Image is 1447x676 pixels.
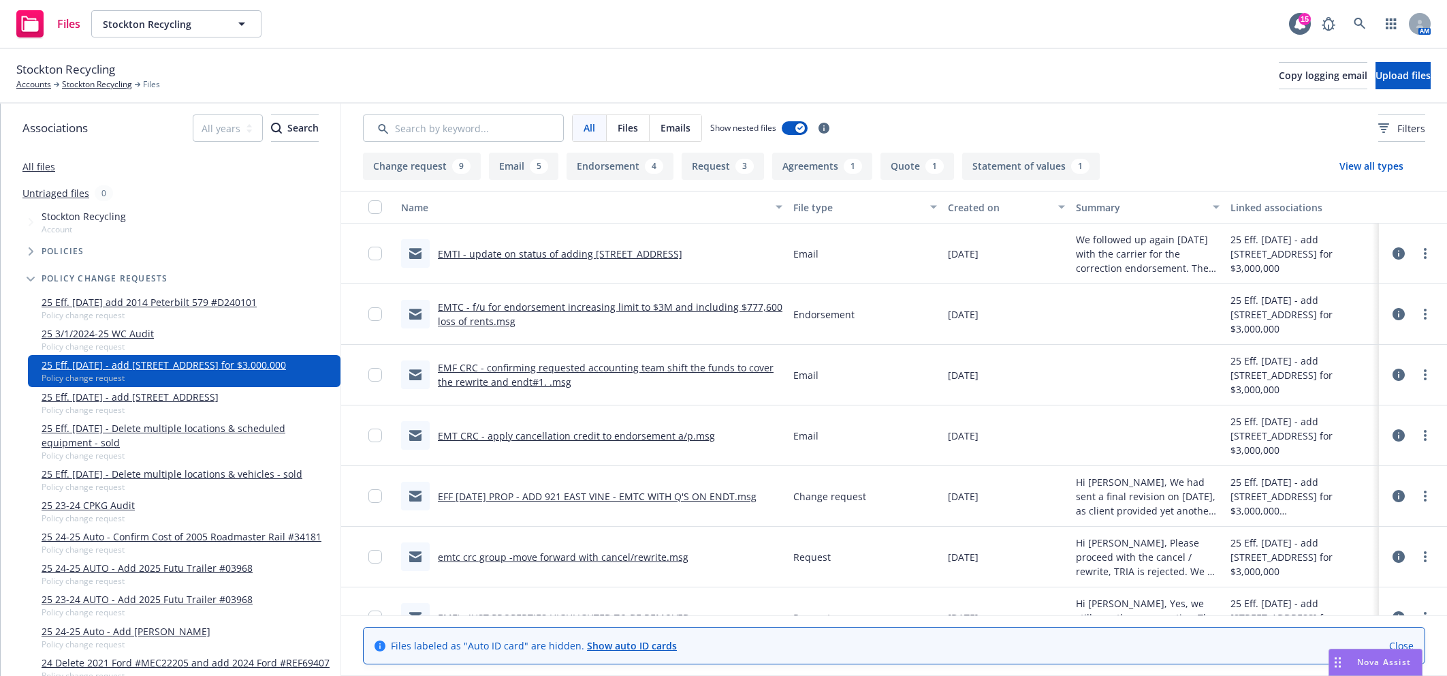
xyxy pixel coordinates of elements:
span: Files [57,18,80,29]
a: more [1417,367,1433,383]
input: Toggle Row Selected [368,550,382,564]
a: 25 23-24 AUTO - Add 2025 Futu Trailer #03968 [42,592,253,606]
span: Policy change request [42,606,253,618]
span: Policy change request [42,512,135,524]
button: View all types [1318,153,1425,180]
button: File type [788,191,942,224]
input: Toggle Row Selected [368,611,382,624]
div: Name [401,200,767,215]
span: Email [793,368,818,382]
span: Files [143,78,160,91]
input: Toggle Row Selected [368,489,382,503]
span: Nova Assist [1357,656,1411,668]
input: Toggle Row Selected [368,429,382,442]
svg: Search [271,123,282,134]
span: Show nested files [710,122,776,134]
div: 1 [1071,159,1090,174]
a: EMF CRC - confirming requested accounting team shift the funds to cover the rewrite and endt#1. .msg [438,361,774,388]
span: Files [618,121,638,135]
a: Untriaged files [22,186,89,200]
a: EFF [DATE] PROP - ADD 921 EAST VINE - EMTC WITH Q'S ON ENDT.msg [438,490,757,503]
span: Request [793,611,831,625]
div: 25 Eff. [DATE] - add [STREET_ADDRESS] for $3,000,000 [1230,596,1373,639]
button: Endorsement [567,153,673,180]
span: [DATE] [948,611,979,625]
div: 0 [95,185,113,201]
a: 25 Eff. [DATE] add 2014 Peterbilt 579 #D240101 [42,295,257,309]
span: Filters [1397,121,1425,136]
span: Email [793,429,818,443]
span: Stockton Recycling [103,17,221,31]
button: Change request [363,153,481,180]
span: Policy change request [42,639,210,650]
button: Summary [1070,191,1224,224]
div: 25 Eff. [DATE] - add [STREET_ADDRESS] for $3,000,000 [1230,232,1373,275]
div: 1 [925,159,944,174]
span: Policy change request [42,341,154,352]
a: more [1417,609,1433,626]
a: 25 Eff. [DATE] - Delete multiple locations & scheduled equipment - sold [42,421,335,450]
span: [DATE] [948,489,979,504]
button: Email [489,153,558,180]
div: Created on [948,200,1051,215]
span: Associations [22,119,88,137]
span: Email [793,247,818,261]
div: 1 [844,159,862,174]
span: [DATE] [948,429,979,443]
input: Search by keyword... [363,114,564,142]
button: Created on [942,191,1071,224]
span: Policy change request [42,575,253,587]
a: 24 Delete 2021 Ford #MEC22205 and add 2024 Ford #REF69407 [42,656,330,670]
span: Copy logging email [1279,69,1367,82]
a: 25 Eff. [DATE] - add [STREET_ADDRESS] for $3,000,000 [42,358,286,372]
input: Select all [368,200,382,214]
a: Search [1346,10,1373,37]
a: 25 24-25 AUTO - Add 2025 Futu Trailer #03968 [42,561,253,575]
button: Statement of values [962,153,1100,180]
button: Linked associations [1225,191,1379,224]
span: Policies [42,247,84,256]
span: Endorsement [793,307,855,322]
div: 25 Eff. [DATE] - add [STREET_ADDRESS] for $3,000,000 [1230,475,1373,518]
button: SearchSearch [271,114,319,142]
a: Stockton Recycling [62,78,132,91]
button: Stockton Recycling [91,10,261,37]
a: Show auto ID cards [587,639,677,652]
div: 3 [735,159,754,174]
button: Quote [880,153,954,180]
a: All files [22,160,55,173]
a: 25 3/1/2024-25 WC Audit [42,326,154,341]
span: Stockton Recycling [42,209,126,224]
span: [DATE] [948,247,979,261]
a: more [1417,427,1433,444]
div: 25 Eff. [DATE] - add [STREET_ADDRESS] for $3,000,000 [1230,536,1373,579]
button: Name [396,191,788,224]
span: Change request [793,489,866,504]
span: Stockton Recycling [16,61,115,78]
div: File type [793,200,921,215]
span: Hi [PERSON_NAME], Yes, we still own these properties. The only items that needed to be removed we... [1076,596,1219,639]
a: 25 23-24 CPKG Audit [42,498,135,512]
div: 5 [530,159,548,174]
a: more [1417,549,1433,565]
button: Request [682,153,764,180]
span: Policy change requests [42,275,168,283]
a: more [1417,488,1433,504]
a: 25 24-25 Auto - Confirm Cost of 2005 Roadmaster Rail #34181 [42,529,321,544]
a: EMFI - JUST PROPERTIES HIGHLIGHTED TO BE REMOVED.msg [438,611,712,624]
span: Request [793,550,831,564]
button: Filters [1378,114,1425,142]
span: All [584,121,595,135]
a: Report a Bug [1315,10,1342,37]
span: Files labeled as "Auto ID card" are hidden. [391,639,677,653]
a: EMT CRC - apply cancellation credit to endorsement a/p.msg [438,429,715,442]
button: Agreements [772,153,872,180]
span: [DATE] [948,368,979,382]
a: EMTI - update on status of adding [STREET_ADDRESS] [438,247,682,260]
a: emtc crc group -move forward with cancel/rewrite.msg [438,551,688,564]
a: Close [1389,639,1414,653]
div: 15 [1299,13,1311,25]
a: 25 24-25 Auto - Add [PERSON_NAME] [42,624,210,639]
div: 4 [645,159,663,174]
span: [DATE] [948,550,979,564]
